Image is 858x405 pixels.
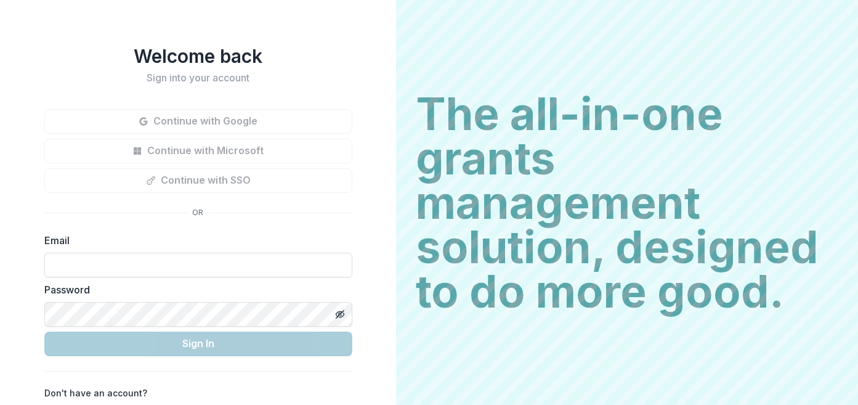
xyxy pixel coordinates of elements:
button: Continue with SSO [44,168,352,193]
label: Password [44,282,345,297]
button: Toggle password visibility [330,305,350,324]
p: Don't have an account? [44,387,147,399]
h1: Welcome back [44,45,352,67]
button: Continue with Microsoft [44,139,352,163]
button: Continue with Google [44,109,352,134]
h2: Sign into your account [44,72,352,84]
button: Sign In [44,332,352,356]
label: Email [44,233,345,248]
